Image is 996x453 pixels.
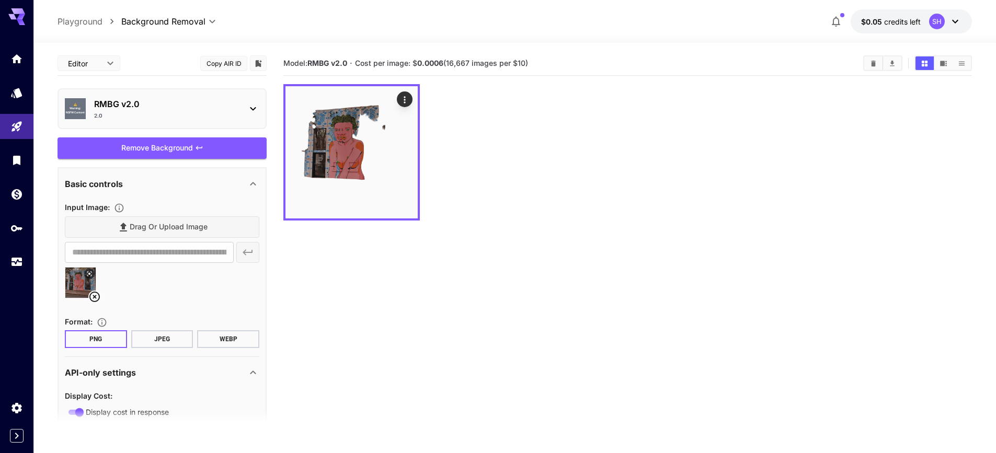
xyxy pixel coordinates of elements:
[929,14,945,29] div: SH
[94,112,102,120] p: 2.0
[65,203,110,212] span: Input Image :
[10,222,23,235] div: API Keys
[65,317,93,326] span: Format :
[65,366,136,379] p: API-only settings
[86,406,169,417] span: Display cost in response
[58,15,121,28] nav: breadcrumb
[65,171,259,196] div: Basic controls
[884,17,921,26] span: credits left
[355,59,528,67] span: Cost per image: $ (16,667 images per $10)
[851,9,972,33] button: $0.05SH
[863,55,902,71] div: Clear ImagesDownload All
[58,137,267,159] button: Remove Background
[131,330,193,348] button: JPEG
[66,111,85,115] span: NSFW Content
[197,330,259,348] button: WEBP
[10,429,24,443] button: Expand sidebar
[110,203,129,213] button: Specifies the input image to be processed.
[397,91,413,107] div: Actions
[10,401,23,414] div: Settings
[65,391,112,400] span: Display Cost :
[68,58,100,69] span: Editor
[93,317,111,328] button: Choose the file format for the output image.
[914,55,972,71] div: Show images in grid viewShow images in video viewShow images in list view
[254,57,263,69] button: Add to library
[200,56,247,71] button: Copy AIR ID
[65,330,127,348] button: PNG
[861,17,884,26] span: $0.05
[65,94,259,124] div: ⚠️Warning:NSFW ContentRMBG v2.02.0
[10,52,23,65] div: Home
[10,255,23,269] div: Usage
[417,59,443,67] b: 0.0006
[121,142,193,155] span: Remove Background
[285,86,418,218] img: AYnxV0VAlgHMAAAAAElFTkSuQmCC
[94,98,238,110] p: RMBG v2.0
[283,59,347,67] span: Model:
[953,56,971,70] button: Show images in list view
[58,15,102,28] a: Playground
[10,86,23,99] div: Models
[934,56,953,70] button: Show images in video view
[861,16,921,27] div: $0.05
[883,56,901,70] button: Download All
[10,154,23,167] div: Library
[350,57,352,69] p: ·
[864,56,883,70] button: Clear Images
[74,103,77,107] span: ⚠️
[70,107,81,111] span: Warning:
[10,188,23,201] div: Wallet
[10,120,23,133] div: Playground
[307,59,347,67] b: RMBG v2.0
[65,178,123,190] p: Basic controls
[121,15,205,28] span: Background Removal
[65,360,259,385] div: API-only settings
[915,56,934,70] button: Show images in grid view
